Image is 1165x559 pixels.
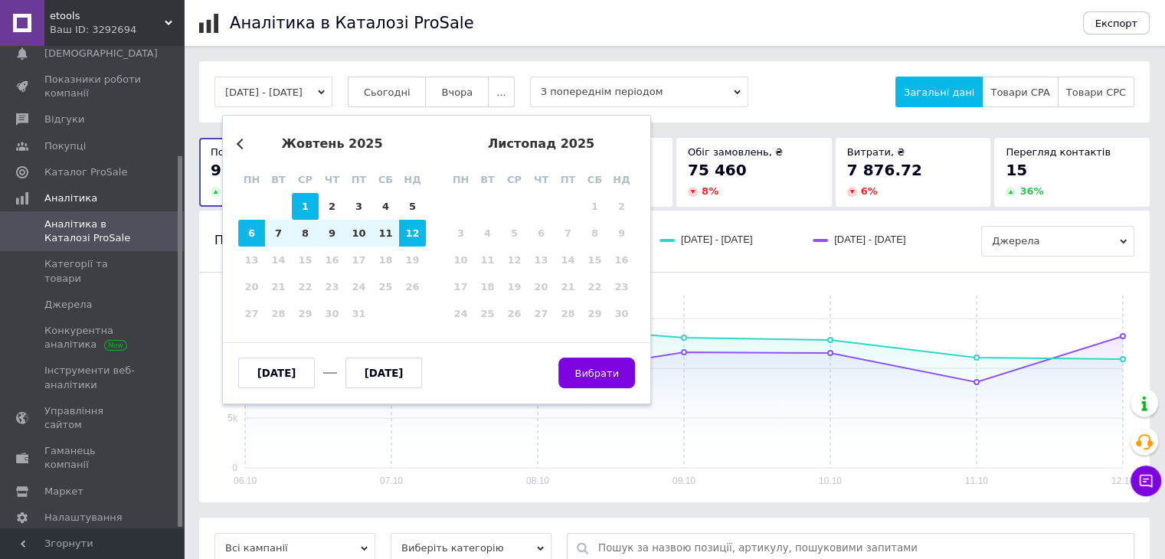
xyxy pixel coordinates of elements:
[44,511,123,525] span: Налаштування
[265,273,292,300] div: Not available вівторок, 21-е жовтня 2025 р.
[44,139,86,153] span: Покупці
[528,247,555,273] div: Not available четвер, 13-е листопада 2025 р.
[1006,146,1111,158] span: Перегляд контактів
[447,193,635,327] div: month 2025-11
[581,193,608,220] div: Not available субота, 1-е листопада 2025 р.
[528,166,555,193] div: чт
[319,300,345,327] div: Not available четвер, 30-е жовтня 2025 р.
[608,220,635,247] div: Not available неділя, 9-е листопада 2025 р.
[44,113,84,126] span: Відгуки
[447,247,474,273] div: Not available понеділок, 10-е листопада 2025 р.
[474,166,501,193] div: вт
[44,364,142,391] span: Інструменти веб-аналітики
[44,485,83,499] span: Маркет
[447,220,474,247] div: Not available понеділок, 3-є листопада 2025 р.
[399,220,426,247] div: Choose неділя, 12-е жовтня 2025 р.
[238,137,426,151] div: жовтень 2025
[1095,18,1138,29] span: Експорт
[1019,185,1043,197] span: 36 %
[230,14,473,32] h1: Аналітика в Каталозі ProSale
[265,300,292,327] div: Not available вівторок, 28-е жовтня 2025 р.
[555,247,581,273] div: Not available п’ятниця, 14-е листопада 2025 р.
[238,166,265,193] div: пн
[581,247,608,273] div: Not available субота, 15-е листопада 2025 р.
[399,247,426,273] div: Not available неділя, 19-е жовтня 2025 р.
[44,47,158,60] span: [DEMOGRAPHIC_DATA]
[345,166,372,193] div: пт
[292,300,319,327] div: Not available середа, 29-е жовтня 2025 р.
[819,476,842,486] text: 10.10
[345,220,372,247] div: Choose п’ятниця, 10-е жовтня 2025 р.
[292,220,319,247] div: Choose середа, 8-е жовтня 2025 р.
[238,300,265,327] div: Not available понеділок, 27-е жовтня 2025 р.
[211,161,270,179] span: 92 690
[265,166,292,193] div: вт
[265,220,292,247] div: Choose вівторок, 7-е жовтня 2025 р.
[425,77,489,107] button: Вчора
[847,146,905,158] span: Витрати, ₴
[895,77,983,107] button: Загальні дані
[474,273,501,300] div: Not available вівторок, 18-е листопада 2025 р.
[50,23,184,37] div: Ваш ID: 3292694
[345,273,372,300] div: Not available п’ятниця, 24-е жовтня 2025 р.
[372,193,399,220] div: Choose субота, 4-е жовтня 2025 р.
[1111,476,1134,486] text: 12.10
[528,300,555,327] div: Not available четвер, 27-е листопада 2025 р.
[608,273,635,300] div: Not available неділя, 23-є листопада 2025 р.
[581,166,608,193] div: сб
[345,193,372,220] div: Choose п’ятниця, 3-є жовтня 2025 р.
[345,300,372,327] div: Not available п’ятниця, 31-е жовтня 2025 р.
[501,273,528,300] div: Not available середа, 19-е листопада 2025 р.
[1006,161,1027,179] span: 15
[372,166,399,193] div: сб
[982,77,1058,107] button: Товари CPA
[348,77,427,107] button: Сьогодні
[345,247,372,273] div: Not available п’ятниця, 17-е жовтня 2025 р.
[688,146,783,158] span: Обіг замовлень, ₴
[558,358,635,388] button: Вибрати
[238,193,426,327] div: month 2025-10
[581,273,608,300] div: Not available субота, 22-е листопада 2025 р.
[474,300,501,327] div: Not available вівторок, 25-е листопада 2025 р.
[319,247,345,273] div: Not available четвер, 16-е жовтня 2025 р.
[981,226,1134,257] span: Джерела
[528,220,555,247] div: Not available четвер, 6-е листопада 2025 р.
[234,476,257,486] text: 06.10
[232,463,237,473] text: 0
[447,137,635,151] div: листопад 2025
[555,273,581,300] div: Not available п’ятниця, 21-е листопада 2025 р.
[292,273,319,300] div: Not available середа, 22-е жовтня 2025 р.
[528,273,555,300] div: Not available четвер, 20-е листопада 2025 р.
[501,220,528,247] div: Not available середа, 5-е листопада 2025 р.
[372,247,399,273] div: Not available субота, 18-е жовтня 2025 р.
[399,166,426,193] div: нд
[319,193,345,220] div: Choose четвер, 2-е жовтня 2025 р.
[372,273,399,300] div: Not available субота, 25-е жовтня 2025 р.
[861,185,878,197] span: 6 %
[44,165,127,179] span: Каталог ProSale
[990,87,1049,98] span: Товари CPA
[501,300,528,327] div: Not available середа, 26-е листопада 2025 р.
[441,87,473,98] span: Вчора
[501,247,528,273] div: Not available середа, 12-е листопада 2025 р.
[364,87,411,98] span: Сьогодні
[530,77,748,107] span: З попереднім періодом
[265,247,292,273] div: Not available вівторок, 14-е жовтня 2025 р.
[488,77,514,107] button: ...
[1058,77,1134,107] button: Товари CPC
[238,220,265,247] div: Choose понеділок, 6-е жовтня 2025 р.
[237,139,247,149] button: Previous Month
[380,476,403,486] text: 07.10
[574,368,619,379] span: Вибрати
[44,298,92,312] span: Джерела
[474,220,501,247] div: Not available вівторок, 4-е листопада 2025 р.
[608,300,635,327] div: Not available неділя, 30-е листопада 2025 р.
[44,257,142,285] span: Категорії та товари
[688,161,747,179] span: 75 460
[904,87,974,98] span: Загальні дані
[608,193,635,220] div: Not available неділя, 2-е листопада 2025 р.
[1131,466,1161,496] button: Чат з покупцем
[555,220,581,247] div: Not available п’ятниця, 7-е листопада 2025 р.
[496,87,506,98] span: ...
[399,193,426,220] div: Choose неділя, 5-е жовтня 2025 р.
